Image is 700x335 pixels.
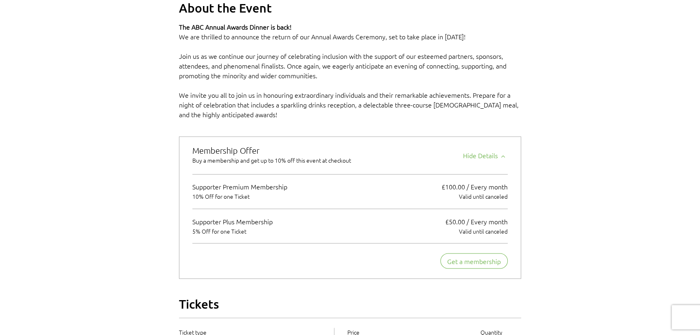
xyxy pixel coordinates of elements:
[192,183,297,191] div: Supporter Premium Membership
[179,52,508,80] span: Join us as we continue our journey of celebrating inclusion with the support of our esteemed part...
[445,217,508,225] div: £50.00 / Every month
[179,296,521,311] h2: Tickets
[442,192,508,200] div: Valid until canceled
[192,192,297,200] div: 10% Off for one Ticket
[179,22,291,31] span: The ABC Annual Awards Dinner is back!
[192,146,361,155] div: Membership Offer
[192,217,282,225] div: Supporter Plus Membership
[192,227,282,235] div: 5% Off for one Ticket
[463,148,508,160] button: Hide Details
[179,32,465,41] span: We are thrilled to announce the return of our Annual Awards Ceremony, set to take place in [DATE]!
[179,90,520,119] span: We invite you all to join us in honouring extraordinary individuals and their remarkable achievem...
[192,156,361,164] div: Buy a membership and get up to 10% off this event at checkout
[442,183,508,191] div: £100.00 / Every month
[445,227,508,235] div: Valid until canceled
[440,253,508,268] button: Get a membership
